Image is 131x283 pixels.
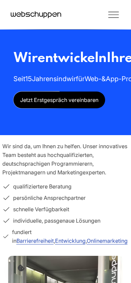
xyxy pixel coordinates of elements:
span: Wir [13,52,37,65]
a: Hauptseite besuchen [11,10,61,20]
span: sind [53,75,67,83]
button: Cookie-Einstellungen öffnen [13,260,30,276]
p: Wir sind da, um Ihnen zu helfen. Unser innovatives Team besteht aus hochqualifizierten, deutschsp... [2,142,129,177]
span: für [76,75,85,83]
span: schnelle Verfügbarkeit [13,205,69,214]
span: 15 [25,75,32,83]
span: qualifiziertere Beratung [13,182,72,191]
span: Seit [13,75,25,83]
span: persönliche Ansprechpartner [13,193,86,202]
span: entwickeln [37,52,106,65]
button: Toggle Menu [65,8,120,21]
a: Jetzt Erstgespräch vereinbaren [13,92,105,108]
a: Barrierefreiheit [16,237,54,244]
span: fundiert in , , [12,228,129,245]
a: Onlinemarketing [87,237,128,244]
span: wir [67,75,76,83]
a: Entwicklung [55,237,86,244]
span: & [101,75,106,83]
span: individuelle, passgenaue Lösungen [13,216,100,225]
span: Jahren [32,75,53,83]
span: Web- [85,75,101,83]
